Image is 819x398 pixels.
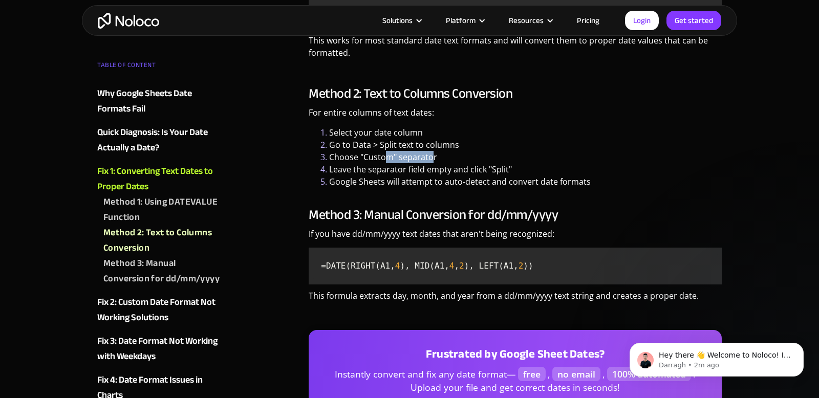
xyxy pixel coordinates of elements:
p: If you have dd/mm/yyyy text dates that aren't being recognized: [309,228,722,248]
a: Pricing [564,14,612,27]
div: Solutions [382,14,413,27]
div: Platform [433,14,496,27]
a: Get started [666,11,721,30]
span: ), LEFT(A1, [464,261,519,271]
h3: Method 2: Text to Columns Conversion [309,86,722,101]
div: Resources [509,14,544,27]
iframe: Intercom notifications message [614,321,819,393]
span: 2 [459,261,464,271]
a: Fix 3: Date Format Not Working with Weekdays [97,334,221,364]
a: Why Google Sheets Date Formats Fail [97,86,221,117]
span: =DATE(RIGHT(A1, [321,261,395,271]
p: This works for most standard date text formats and will convert them to proper date values that c... [309,34,722,67]
li: Select your date column [329,126,722,139]
li: Choose "Custom" separator [329,151,722,163]
span: )) [523,261,533,271]
a: Method 3: Manual Conversion for dd/mm/yyyy [103,256,221,286]
span: no email [552,367,600,381]
a: Quick Diagnosis: Is Your Date Actually a Date? [97,125,221,156]
span: 4 [395,261,400,271]
a: Fix 2: Custom Date Format Not Working Solutions [97,295,221,325]
span: 4 [449,261,455,271]
a: Method 1: Using DATEVALUE Function [103,194,221,225]
h3: Frustrated by Google Sheet Dates? [321,346,709,362]
p: This formula extracts day, month, and year from a dd/mm/yyyy text string and creates a proper date. [309,290,722,309]
h3: Method 3: Manual Conversion for dd/mm/yyyy [309,207,722,223]
li: Leave the separator field empty and click "Split" [329,163,722,175]
li: Google Sheets will attempt to auto-detect and convert date formats [329,175,722,188]
span: 100% automated [607,367,691,381]
span: 2 [519,261,524,271]
p: For entire columns of text dates: [309,106,722,126]
a: Login [625,11,659,30]
span: , [454,261,459,271]
a: Method 2: Text to Columns Conversion [103,225,221,256]
a: Fix 1: Converting Text Dates to Proper Dates [97,164,221,194]
a: home [98,13,159,29]
div: Platform [446,14,476,27]
li: Go to Data > Split text to columns [329,139,722,151]
span: free [518,367,546,381]
div: TABLE OF CONTENT [97,57,221,78]
div: Resources [496,14,564,27]
div: Solutions [370,14,433,27]
span: ), MID(A1, [400,261,449,271]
